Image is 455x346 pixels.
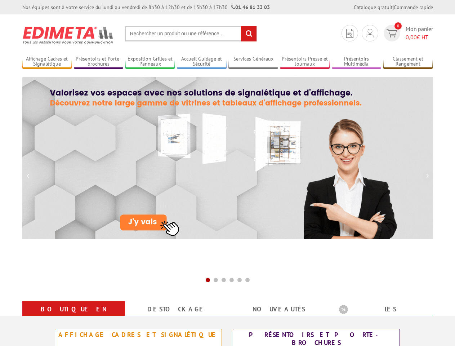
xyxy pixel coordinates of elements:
b: Les promotions [339,303,429,317]
img: devis rapide [366,29,374,37]
a: Présentoirs Multimédia [332,56,382,68]
div: | [354,4,433,11]
input: rechercher [241,26,257,41]
strong: 01 46 81 33 03 [231,4,270,10]
img: Présentoir, panneau, stand - Edimeta - PLV, affichage, mobilier bureau, entreprise [22,22,114,48]
input: Rechercher un produit ou une référence... [125,26,257,41]
a: Présentoirs et Porte-brochures [74,56,124,68]
img: devis rapide [346,29,353,38]
a: Accueil Guidage et Sécurité [177,56,227,68]
a: Catalogue gratuit [354,4,393,10]
span: 0,00 [406,34,417,41]
a: Services Généraux [228,56,278,68]
a: devis rapide 0 Mon panier 0,00€ HT [382,25,433,41]
a: Commande rapide [394,4,433,10]
a: Destockage [134,303,219,316]
a: Présentoirs Presse et Journaux [280,56,330,68]
a: nouveautés [236,303,322,316]
div: Nos équipes sont à votre service du lundi au vendredi de 8h30 à 12h30 et de 13h30 à 17h30 [22,4,270,11]
a: Les promotions [339,303,424,329]
div: Affichage Cadres et Signalétique [57,331,220,339]
span: Mon panier [406,25,433,41]
a: Classement et Rangement [383,56,433,68]
img: devis rapide [387,29,397,37]
span: € HT [406,33,433,41]
span: 0 [394,22,402,30]
a: Boutique en ligne [31,303,116,329]
a: Exposition Grilles et Panneaux [125,56,175,68]
a: Affichage Cadres et Signalétique [22,56,72,68]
